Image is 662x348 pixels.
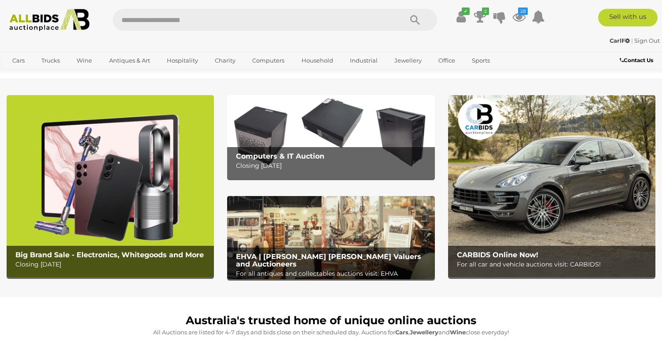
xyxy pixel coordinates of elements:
[236,252,421,269] b: EHVA | [PERSON_NAME] [PERSON_NAME] Valuers and Auctioneers
[209,53,241,68] a: Charity
[11,315,651,327] h1: Australia's trusted home of unique online auctions
[7,53,30,68] a: Cars
[433,53,461,68] a: Office
[15,251,204,259] b: Big Brand Sale - Electronics, Whitegoods and More
[227,95,434,178] a: Computers & IT Auction Computers & IT Auction Closing [DATE]
[236,160,430,171] p: Closing [DATE]
[7,95,214,277] a: Big Brand Sale - Electronics, Whitegoods and More Big Brand Sale - Electronics, Whitegoods and Mo...
[5,9,94,31] img: Allbids.com.au
[620,57,653,63] b: Contact Us
[395,329,408,336] strong: Cars
[457,251,538,259] b: CARBIDS Online Now!
[610,37,630,44] strong: CarlF
[512,9,526,25] a: 28
[598,9,658,26] a: Sell with us
[482,7,489,15] i: 2
[227,196,434,279] a: EHVA | Evans Hastings Valuers and Auctioneers EHVA | [PERSON_NAME] [PERSON_NAME] Valuers and Auct...
[518,7,528,15] i: 28
[161,53,204,68] a: Hospitality
[36,53,66,68] a: Trucks
[15,259,210,270] p: Closing [DATE]
[634,37,660,44] a: Sign Out
[227,95,434,178] img: Computers & IT Auction
[457,259,651,270] p: For all car and vehicle auctions visit: CARBIDS!
[236,152,324,160] b: Computers & IT Auction
[462,7,470,15] i: ✔
[344,53,383,68] a: Industrial
[466,53,496,68] a: Sports
[450,329,466,336] strong: Wine
[71,53,98,68] a: Wine
[227,196,434,279] img: EHVA | Evans Hastings Valuers and Auctioneers
[296,53,339,68] a: Household
[610,37,631,44] a: CarlF
[7,68,81,83] a: [GEOGRAPHIC_DATA]
[631,37,633,44] span: |
[448,95,655,277] img: CARBIDS Online Now!
[103,53,156,68] a: Antiques & Art
[7,95,214,277] img: Big Brand Sale - Electronics, Whitegoods and More
[389,53,427,68] a: Jewellery
[246,53,290,68] a: Computers
[454,9,467,25] a: ✔
[393,9,437,31] button: Search
[620,56,655,65] a: Contact Us
[236,268,430,279] p: For all antiques and collectables auctions visit: EHVA
[448,95,655,277] a: CARBIDS Online Now! CARBIDS Online Now! For all car and vehicle auctions visit: CARBIDS!
[474,9,487,25] a: 2
[410,329,438,336] strong: Jewellery
[11,327,651,337] p: All Auctions are listed for 4-7 days and bids close on their scheduled day. Auctions for , and cl...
